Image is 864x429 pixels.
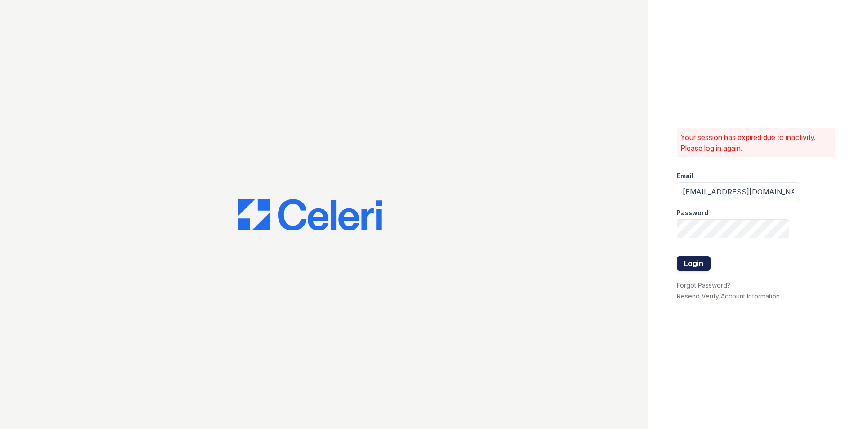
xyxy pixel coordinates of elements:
[677,172,693,181] label: Email
[677,256,711,271] button: Login
[680,132,832,154] p: Your session has expired due to inactivity. Please log in again.
[677,292,780,300] a: Resend Verify Account Information
[238,199,382,231] img: CE_Logo_Blue-a8612792a0a2168367f1c8372b55b34899dd931a85d93a1a3d3e32e68fde9ad4.png
[677,281,730,289] a: Forgot Password?
[677,208,708,217] label: Password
